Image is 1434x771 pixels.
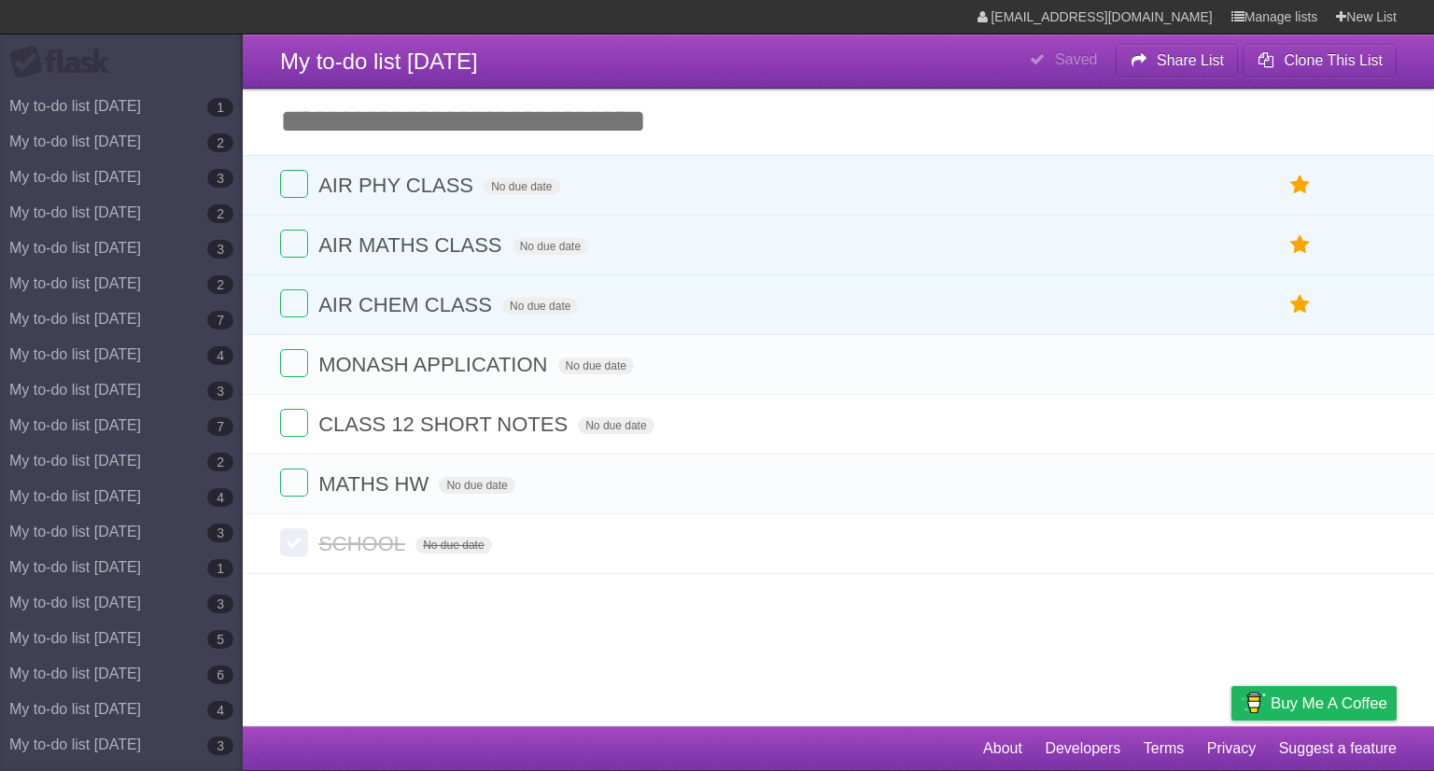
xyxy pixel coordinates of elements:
span: No due date [439,477,514,494]
span: No due date [415,537,491,554]
b: Share List [1157,52,1224,68]
label: Done [280,469,308,497]
label: Done [280,170,308,198]
span: AIR MATHS CLASS [318,233,506,257]
a: Developers [1045,731,1120,766]
span: CLASS 12 SHORT NOTES [318,413,572,436]
b: 3 [207,736,233,755]
b: Saved [1055,51,1097,67]
span: No due date [578,417,654,434]
span: AIR CHEM CLASS [318,293,497,316]
b: Clone This List [1284,52,1383,68]
b: 3 [207,169,233,188]
label: Done [280,289,308,317]
a: About [983,731,1022,766]
b: 3 [207,524,233,542]
a: Terms [1144,731,1185,766]
span: No due date [558,357,634,374]
div: Flask [9,46,121,79]
b: 3 [207,382,233,400]
a: Buy me a coffee [1231,686,1397,721]
b: 2 [207,133,233,152]
b: 3 [207,595,233,613]
b: 4 [207,346,233,365]
b: 3 [207,240,233,259]
label: Star task [1283,170,1318,201]
label: Done [280,349,308,377]
b: 4 [207,701,233,720]
b: 1 [207,559,233,578]
span: MATHS HW [318,472,433,496]
label: Done [280,528,308,556]
b: 6 [207,666,233,684]
span: Buy me a coffee [1271,687,1387,720]
b: 2 [207,204,233,223]
b: 4 [207,488,233,507]
b: 7 [207,311,233,329]
span: My to-do list [DATE] [280,49,478,74]
label: Done [280,230,308,258]
span: MONASH APPLICATION [318,353,552,376]
img: Buy me a coffee [1241,687,1266,719]
span: SCHOOL [318,532,410,555]
b: 5 [207,630,233,649]
label: Star task [1283,289,1318,320]
b: 2 [207,275,233,294]
a: Privacy [1207,731,1256,766]
b: 7 [207,417,233,436]
span: No due date [513,238,588,255]
b: 2 [207,453,233,471]
label: Done [280,409,308,437]
button: Clone This List [1243,44,1397,77]
label: Star task [1283,230,1318,260]
button: Share List [1116,44,1239,77]
span: No due date [502,298,578,315]
b: 1 [207,98,233,117]
span: No due date [484,178,559,195]
a: Suggest a feature [1279,731,1397,766]
span: AIR PHY CLASS [318,174,478,197]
